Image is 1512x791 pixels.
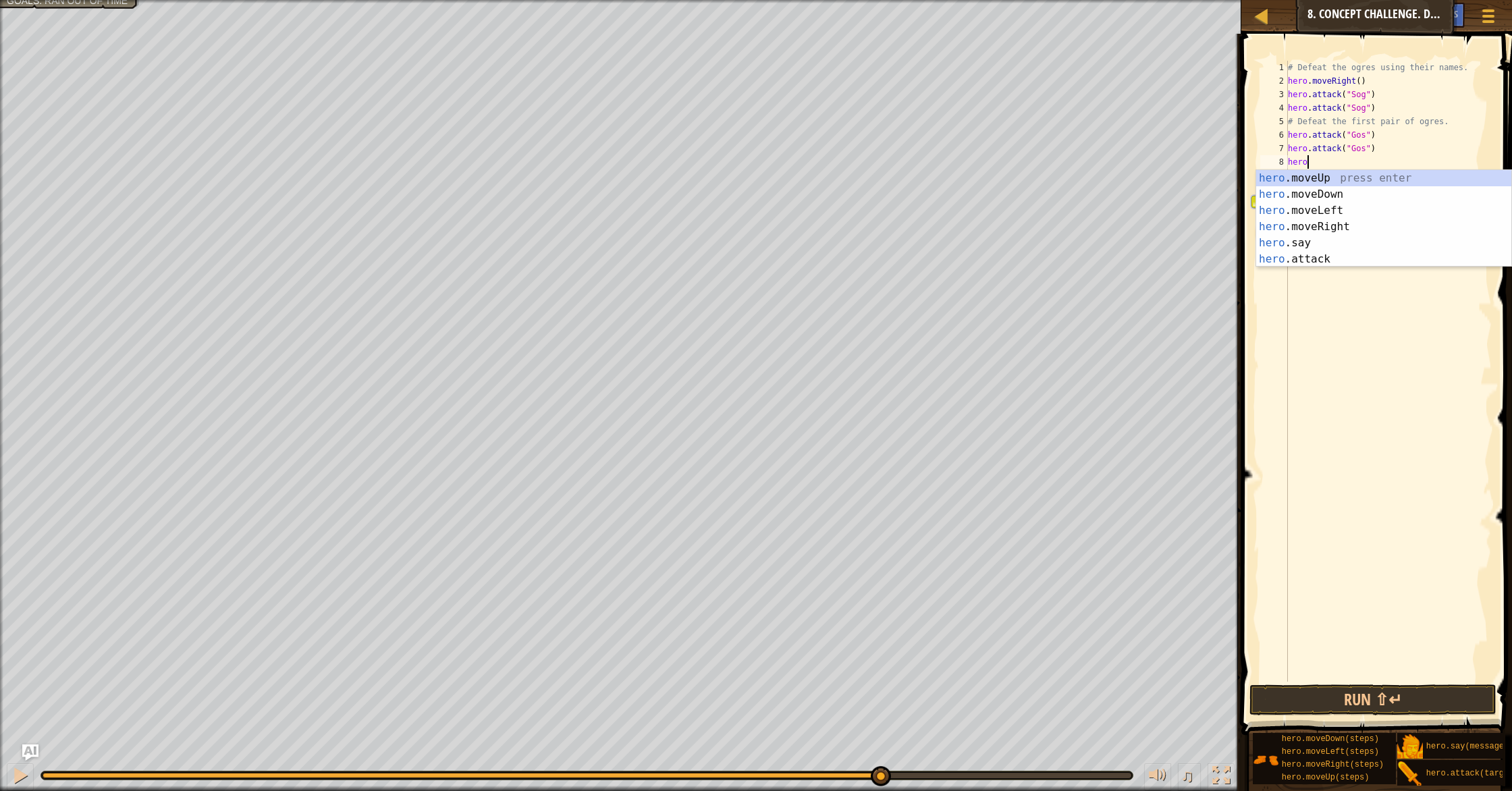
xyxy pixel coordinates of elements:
[1253,747,1278,773] img: portrait.png
[1260,169,1288,182] div: 9
[1282,773,1370,782] span: hero.moveUp(steps)
[1282,734,1379,744] span: hero.moveDown(steps)
[1471,3,1505,34] button: Show game menu
[1181,765,1194,786] span: ♫
[1393,3,1429,28] button: Ask AI
[1282,747,1379,757] span: hero.moveLeft(steps)
[1260,142,1288,155] div: 7
[1260,101,1288,115] div: 4
[1249,684,1496,715] button: Run ⇧↵
[1260,115,1288,128] div: 5
[1208,763,1235,791] button: Toggle fullscreen
[7,763,34,791] button: ⌘ + P: Pause
[1397,734,1423,760] img: portrait.png
[1144,763,1171,791] button: Adjust volume
[1260,128,1288,142] div: 6
[1260,88,1288,101] div: 3
[1178,763,1201,791] button: ♫
[1426,742,1509,751] span: hero.say(message)
[1282,760,1384,769] span: hero.moveRight(steps)
[1260,155,1288,169] div: 8
[22,744,38,761] button: Ask AI
[1399,7,1422,20] span: Ask AI
[1436,7,1458,20] span: Hints
[1260,61,1288,74] div: 1
[1397,761,1423,787] img: portrait.png
[1260,74,1288,88] div: 2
